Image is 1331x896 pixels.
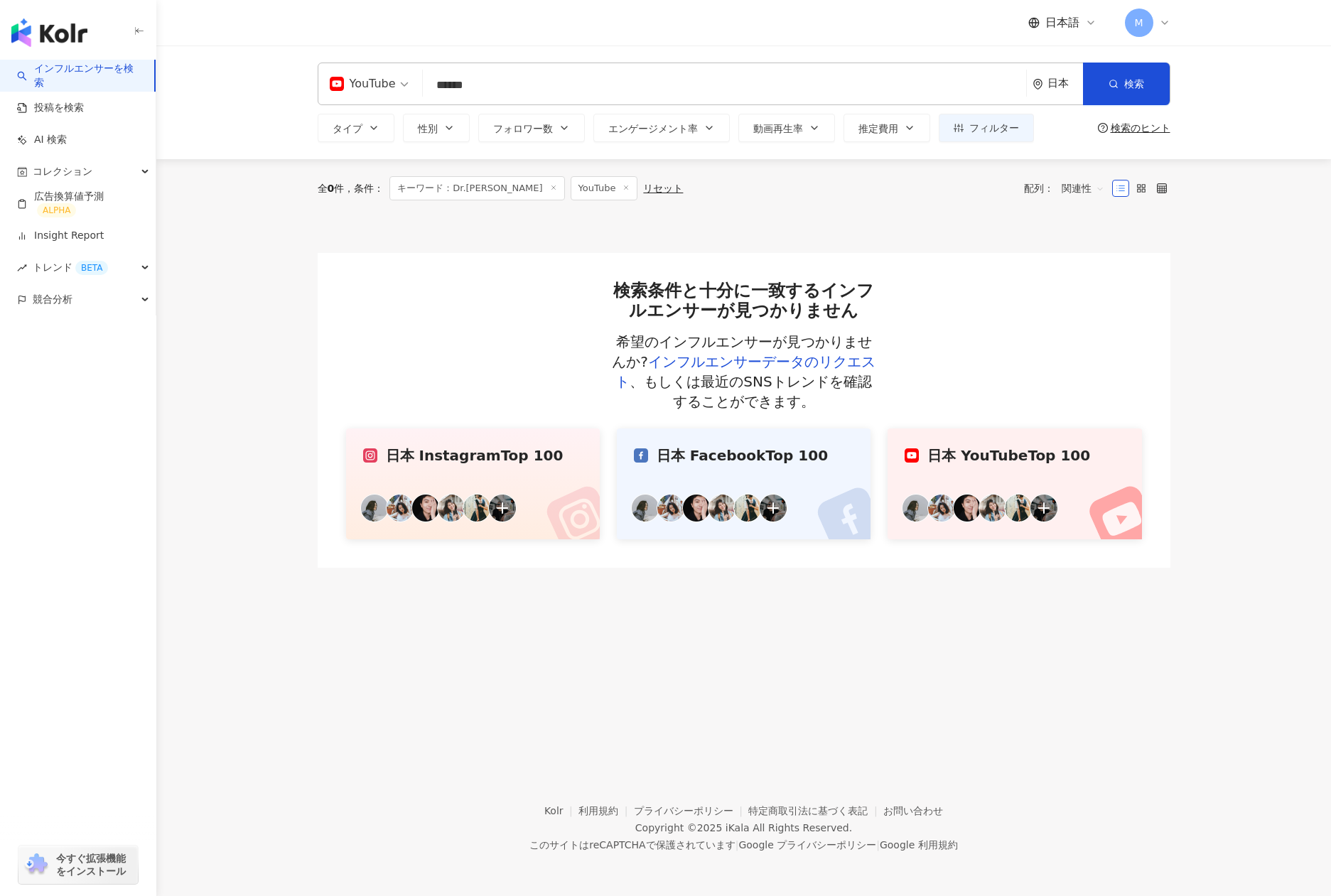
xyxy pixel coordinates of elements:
a: Insight Report [17,229,104,243]
span: キーワード：Dr.[PERSON_NAME] [389,176,564,200]
button: エンゲージメント率 [593,114,730,142]
span: 関連性 [1062,177,1104,200]
a: 広告換算値予測ALPHA [17,190,144,218]
div: 日本 Instagram Top 100 [363,446,583,465]
a: 日本 YouTubeTop 100KOL AvatarKOL AvatarKOL AvatarKOL AvatarKOL AvatarKOL Avatar [888,428,1141,539]
a: chrome extension今すぐ拡張機能をインストール [18,846,138,884]
div: 配列： [1024,177,1112,200]
img: KOL Avatar [488,494,517,522]
a: searchインフルエンサーを検索 [17,62,143,90]
img: chrome extension [23,853,50,876]
span: question-circle [1098,123,1108,133]
p: 希望のインフルエンサーが見つかりませんか? 、もしくは最近のSNSトレンドを確認することができます。 [610,332,877,411]
img: KOL Avatar [733,494,762,522]
span: 今すぐ拡張機能をインストール [56,852,134,878]
div: 日本 [1047,77,1083,90]
a: 利用規約 [578,805,634,816]
span: コレクション [33,156,92,188]
a: インフルエンサーデータのリクエスト [615,353,875,390]
a: お問い合わせ [883,805,943,816]
span: M [1134,15,1143,31]
span: トレンド [33,252,108,284]
a: 日本 InstagramTop 100KOL AvatarKOL AvatarKOL AvatarKOL AvatarKOL AvatarKOL Avatar [346,428,600,539]
img: KOL Avatar [708,494,736,522]
img: KOL Avatar [759,494,787,522]
img: KOL Avatar [953,494,981,522]
button: フォロワー数 [478,114,585,142]
a: Kolr [544,805,578,816]
span: rise [17,263,27,273]
span: environment [1033,79,1043,90]
a: 特定商取引法に基づく表記 [748,805,883,816]
img: KOL Avatar [631,494,659,522]
img: KOL Avatar [927,494,956,522]
img: KOL Avatar [979,494,1007,522]
img: KOL Avatar [360,494,389,522]
a: 日本 FacebookTop 100KOL AvatarKOL AvatarKOL AvatarKOL AvatarKOL AvatarKOL Avatar [617,428,871,539]
span: 動画再生率 [753,123,803,134]
img: KOL Avatar [657,494,685,522]
span: 性別 [418,123,438,134]
img: KOL Avatar [682,494,711,522]
span: 条件 ： [344,183,384,194]
div: 日本 Facebook Top 100 [634,446,853,465]
span: YouTube [571,176,638,200]
div: 検索のヒント [1111,122,1170,134]
div: リセット [643,183,683,194]
img: logo [11,18,87,47]
span: このサイトはreCAPTCHAで保護されています [529,836,958,853]
button: 推定費用 [844,114,930,142]
span: タイプ [333,123,362,134]
span: エンゲージメント率 [608,123,698,134]
img: KOL Avatar [1004,494,1033,522]
img: KOL Avatar [902,494,930,522]
img: KOL Avatar [411,494,440,522]
button: 性別 [403,114,470,142]
span: | [876,839,880,851]
span: 日本語 [1045,15,1079,31]
a: iKala [726,822,750,833]
span: フィルター [969,122,1019,134]
div: YouTube [330,72,396,95]
h2: 検索条件と十分に一致するインフルエンサーが見つかりません [610,281,877,320]
img: KOL Avatar [463,494,491,522]
a: Google 利用規約 [880,839,958,851]
span: 0 [328,183,335,194]
span: フォロワー数 [493,123,553,134]
button: フィルター [939,114,1034,142]
img: KOL Avatar [437,494,465,522]
img: KOL Avatar [1030,494,1058,522]
div: 全 件 [318,183,345,194]
img: KOL Avatar [386,494,414,522]
span: 検索 [1124,78,1144,90]
a: Google プライバシーポリシー [738,839,876,851]
div: BETA [75,261,108,275]
span: 推定費用 [858,123,898,134]
span: 競合分析 [33,284,72,315]
a: プライバシーポリシー [634,805,749,816]
button: 動画再生率 [738,114,835,142]
button: 検索 [1083,63,1170,105]
div: 日本 YouTube Top 100 [905,446,1124,465]
div: Copyright © 2025 All Rights Reserved. [635,822,852,833]
a: 投稿を検索 [17,101,84,115]
span: | [735,839,739,851]
a: AI 検索 [17,133,67,147]
button: タイプ [318,114,394,142]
